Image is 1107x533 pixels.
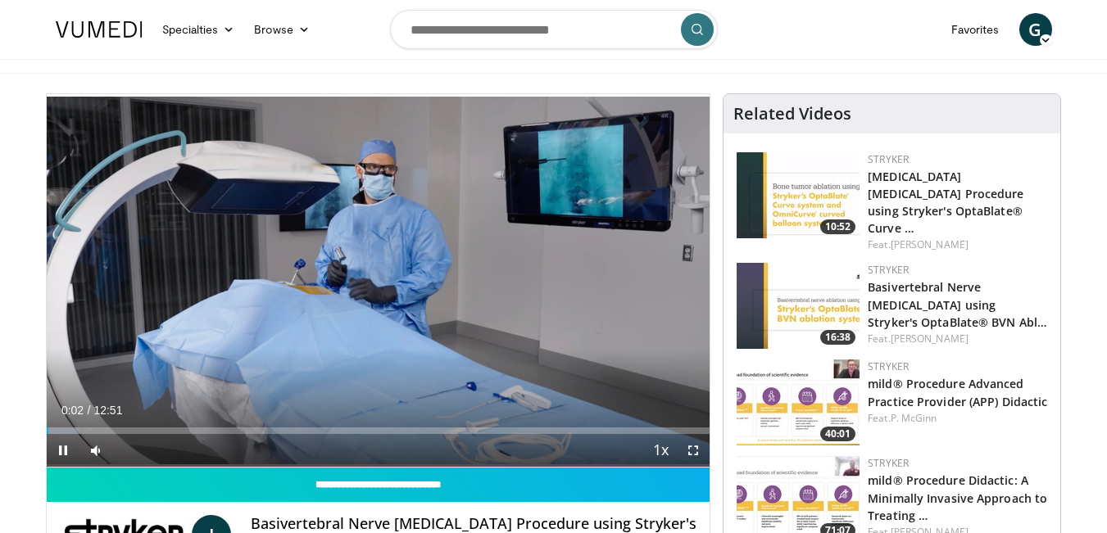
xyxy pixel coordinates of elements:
[941,13,1009,46] a: Favorites
[47,94,710,468] video-js: Video Player
[820,427,855,441] span: 40:01
[737,359,860,445] img: 4f822da0-6aaa-4e81-8821-7a3c5bb607c6.150x105_q85_crop-smart_upscale.jpg
[56,21,143,38] img: VuMedi Logo
[1019,13,1052,46] a: G
[244,13,320,46] a: Browse
[733,104,851,124] h4: Related Videos
[737,152,860,238] a: 10:52
[891,332,969,346] a: [PERSON_NAME]
[88,404,91,417] span: /
[868,376,1047,409] a: mild® Procedure Advanced Practice Provider (APP) Didactic
[868,279,1047,329] a: Basivertebral Nerve [MEDICAL_DATA] using Stryker's OptaBlate® BVN Abl…
[152,13,245,46] a: Specialties
[868,237,1047,252] div: Feat.
[79,434,112,467] button: Mute
[868,169,1023,236] a: [MEDICAL_DATA] [MEDICAL_DATA] Procedure using Stryker's OptaBlate® Curve …
[868,263,909,277] a: Stryker
[868,456,909,470] a: Stryker
[820,219,855,234] span: 10:52
[891,237,969,251] a: [PERSON_NAME]
[737,263,860,349] a: 16:38
[868,152,909,166] a: Stryker
[677,434,710,467] button: Fullscreen
[891,411,937,425] a: P. McGinn
[61,404,84,417] span: 0:02
[47,427,710,434] div: Progress Bar
[737,263,860,349] img: efc84703-49da-46b6-9c7b-376f5723817c.150x105_q85_crop-smart_upscale.jpg
[820,330,855,345] span: 16:38
[93,404,122,417] span: 12:51
[868,359,909,373] a: Stryker
[644,434,677,467] button: Playback Rate
[868,332,1047,346] div: Feat.
[868,411,1047,426] div: Feat.
[737,152,860,238] img: 0f0d9d51-420c-42d6-ac87-8f76a25ca2f4.150x105_q85_crop-smart_upscale.jpg
[868,472,1047,522] a: mild® Procedure Didactic: A Minimally Invasive Approach to Treating …
[390,10,718,49] input: Search topics, interventions
[47,434,79,467] button: Pause
[737,359,860,445] a: 40:01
